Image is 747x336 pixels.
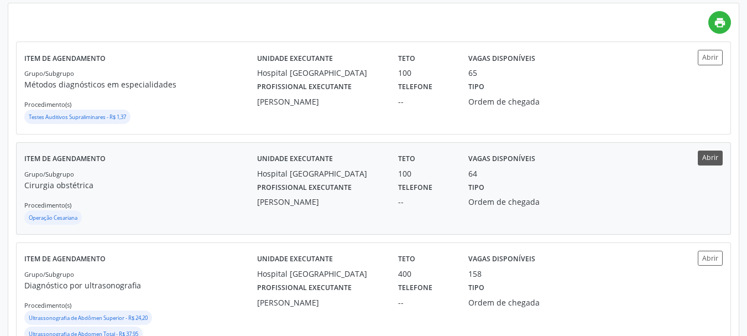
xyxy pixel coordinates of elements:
small: Procedimento(s) [24,201,71,209]
label: Unidade executante [257,50,333,67]
label: Item de agendamento [24,251,106,268]
label: Teto [398,151,415,168]
small: Grupo/Subgrupo [24,69,74,77]
label: Tipo [468,79,484,96]
div: Ordem de chegada [468,196,558,208]
label: Teto [398,251,415,268]
label: Tipo [468,280,484,297]
small: Testes Auditivos Supraliminares - R$ 1,37 [29,113,126,121]
small: Procedimento(s) [24,301,71,309]
div: 400 [398,268,453,280]
label: Profissional executante [257,179,352,197]
label: Vagas disponíveis [468,50,535,67]
small: Grupo/Subgrupo [24,270,74,278]
small: Operação Cesariana [29,214,77,221]
label: Profissional executante [257,79,352,96]
div: [PERSON_NAME] [257,196,383,208]
button: Abrir [698,251,723,266]
label: Tipo [468,179,484,197]
small: Ultrassonografia de Abdômen Superior - R$ 24,20 [29,314,148,322]
div: 158 [468,268,482,280]
div: Hospital [GEOGRAPHIC_DATA] [257,268,383,280]
a: print [708,11,731,34]
p: Diagnóstico por ultrasonografia [24,280,257,291]
div: -- [398,196,453,208]
button: Abrir [698,50,723,65]
div: Hospital [GEOGRAPHIC_DATA] [257,67,383,79]
small: Grupo/Subgrupo [24,170,74,178]
label: Telefone [398,280,432,297]
div: -- [398,96,453,107]
small: Procedimento(s) [24,100,71,108]
label: Vagas disponíveis [468,251,535,268]
p: Cirurgia obstétrica [24,179,257,191]
label: Profissional executante [257,280,352,297]
label: Item de agendamento [24,151,106,168]
div: [PERSON_NAME] [257,297,383,308]
div: Ordem de chegada [468,96,558,107]
label: Telefone [398,79,432,96]
button: Abrir [698,151,723,166]
p: Métodos diagnósticos em especialidades [24,79,257,90]
label: Unidade executante [257,151,333,168]
div: 100 [398,67,453,79]
i: print [714,17,726,29]
div: 64 [468,168,477,179]
div: Hospital [GEOGRAPHIC_DATA] [257,168,383,179]
div: Ordem de chegada [468,297,558,308]
div: 65 [468,67,477,79]
div: 100 [398,168,453,179]
div: [PERSON_NAME] [257,96,383,107]
label: Teto [398,50,415,67]
label: Telefone [398,179,432,197]
label: Vagas disponíveis [468,151,535,168]
label: Unidade executante [257,251,333,268]
label: Item de agendamento [24,50,106,67]
div: -- [398,297,453,308]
